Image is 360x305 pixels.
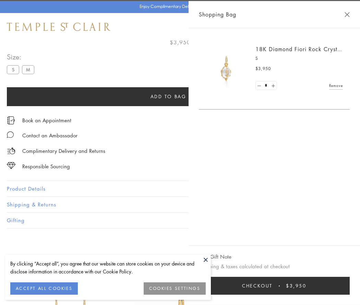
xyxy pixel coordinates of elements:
img: icon_delivery.svg [7,147,15,155]
img: icon_appointment.svg [7,116,15,124]
img: icon_sourcing.svg [7,162,15,169]
span: Checkout [242,282,273,290]
button: Add to bag [7,87,330,106]
span: Size: [7,51,37,63]
div: By clicking “Accept all”, you agree that our website can store cookies on your device and disclos... [10,260,206,275]
h3: You May Also Like [17,253,343,264]
span: $3,950 [255,65,271,72]
a: Set quantity to 2 [269,81,276,90]
button: Add Gift Note [199,252,231,261]
p: Shipping & taxes calculated at checkout [199,262,350,271]
button: Product Details [7,181,353,196]
img: MessageIcon-01_2.svg [7,131,14,138]
p: Complimentary Delivery and Returns [22,147,105,155]
span: $3,950 [170,38,191,47]
div: Responsible Sourcing [22,162,70,171]
a: Set quantity to 0 [256,81,263,90]
span: Add to bag [151,93,187,100]
p: Enjoy Complimentary Delivery & Returns [140,3,217,10]
div: Contact an Ambassador [22,131,77,140]
label: S [7,65,19,74]
button: Gifting [7,213,353,228]
span: $3,950 [286,282,307,290]
button: Shipping & Returns [7,197,353,212]
a: Book an Appointment [22,116,71,124]
button: Close Shopping Bag [345,12,350,17]
a: Remove [329,82,343,89]
img: Temple St. Clair [7,23,110,31]
img: P51889-E11FIORI [206,48,247,89]
label: M [22,65,34,74]
button: COOKIES SETTINGS [144,282,206,295]
span: Shopping Bag [199,10,236,19]
button: ACCEPT ALL COOKIES [10,282,78,295]
button: Checkout $3,950 [199,277,350,295]
p: S [255,55,343,62]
